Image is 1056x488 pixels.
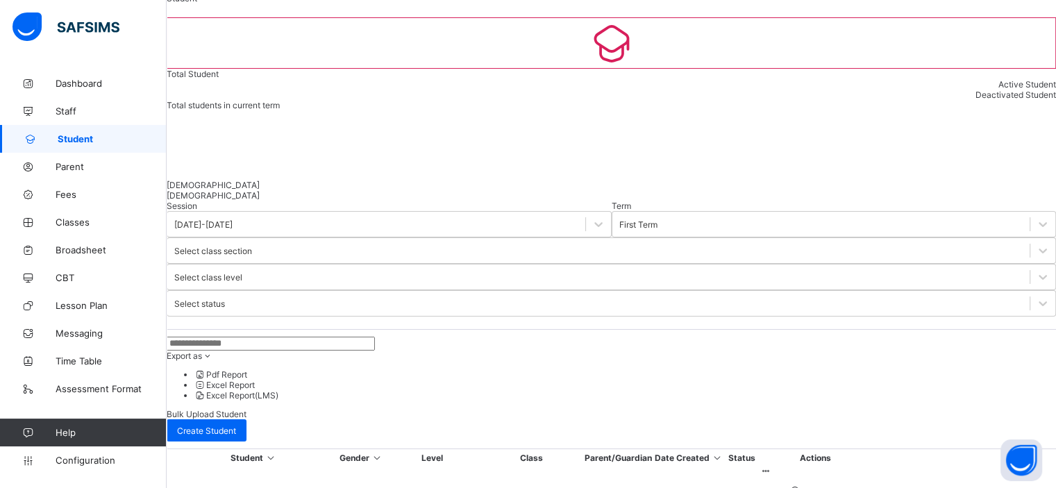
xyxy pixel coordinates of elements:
th: Gender [339,452,384,464]
div: Select class level [174,272,242,283]
button: Open asap [1000,439,1042,481]
i: Sort in Ascending Order [265,453,277,463]
span: Classes [56,217,167,228]
span: [DEMOGRAPHIC_DATA] [167,180,260,190]
span: Configuration [56,455,166,466]
th: Student [169,452,337,464]
span: Broadsheet [56,244,167,255]
span: Create Student [177,426,236,436]
img: safsims [12,12,119,42]
span: Parent [56,161,167,172]
li: dropdown-list-item-null-2 [194,390,1056,401]
span: Session [167,201,197,211]
span: Lesson Plan [56,300,167,311]
span: CBT [56,272,167,283]
span: [DEMOGRAPHIC_DATA] [167,190,260,201]
th: Class [480,452,583,464]
span: Dashboard [56,78,167,89]
span: Help [56,427,166,438]
div: [DATE]-[DATE] [174,219,233,230]
div: Total Student [167,69,1056,79]
div: Select status [174,298,225,309]
span: Total students in current term [167,100,280,110]
span: Fees [56,189,167,200]
span: Export as [167,351,202,361]
span: Bulk Upload Student [167,409,246,419]
span: Time Table [56,355,167,367]
th: Level [385,452,479,464]
th: Parent/Guardian [584,452,653,464]
span: Term [612,201,631,211]
i: Sort in Ascending Order [371,453,383,463]
th: Date Created [654,452,724,464]
th: Status [726,452,758,464]
i: Sort in Ascending Order [712,453,723,463]
li: dropdown-list-item-null-0 [194,369,1056,380]
div: First Term [619,219,657,230]
th: Actions [760,452,871,464]
li: dropdown-list-item-null-1 [194,380,1056,390]
span: Active Student [998,79,1056,90]
span: Deactivated Student [975,90,1056,100]
div: Select class section [174,246,252,256]
span: Staff [56,106,167,117]
span: Assessment Format [56,383,167,394]
span: Student [58,133,167,144]
span: Messaging [56,328,167,339]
